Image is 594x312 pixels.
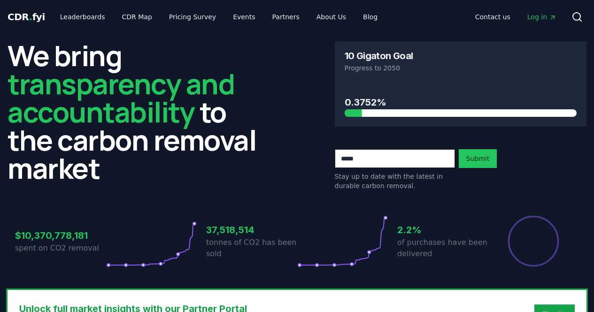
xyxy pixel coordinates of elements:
[345,63,577,73] p: Progress to 2050
[335,172,455,190] p: Stay up to date with the latest in durable carbon removal.
[397,223,488,237] h3: 2.2%
[206,237,297,259] p: tonnes of CO2 has been sold
[8,41,260,182] h2: We bring to the carbon removal market
[397,237,488,259] p: of purchases have been delivered
[8,10,45,23] a: CDR.fyi
[162,8,224,25] a: Pricing Survey
[53,8,385,25] nav: Main
[345,95,577,109] h3: 0.3752%
[15,228,106,243] h3: $10,370,778,181
[29,11,32,23] span: .
[309,8,354,25] a: About Us
[527,12,556,22] span: Log in
[8,11,45,23] span: CDR fyi
[459,149,497,168] button: Submit
[507,215,560,267] div: Percentage of sales delivered
[355,8,385,25] a: Blog
[15,243,106,254] p: spent on CO2 removal
[265,8,307,25] a: Partners
[345,51,413,61] h3: 10 Gigaton Goal
[468,8,518,25] a: Contact us
[520,8,564,25] a: Log in
[468,8,564,25] nav: Main
[225,8,262,25] a: Events
[206,223,297,237] h3: 37,518,514
[115,8,160,25] a: CDR Map
[53,8,113,25] a: Leaderboards
[8,64,234,131] span: transparency and accountability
